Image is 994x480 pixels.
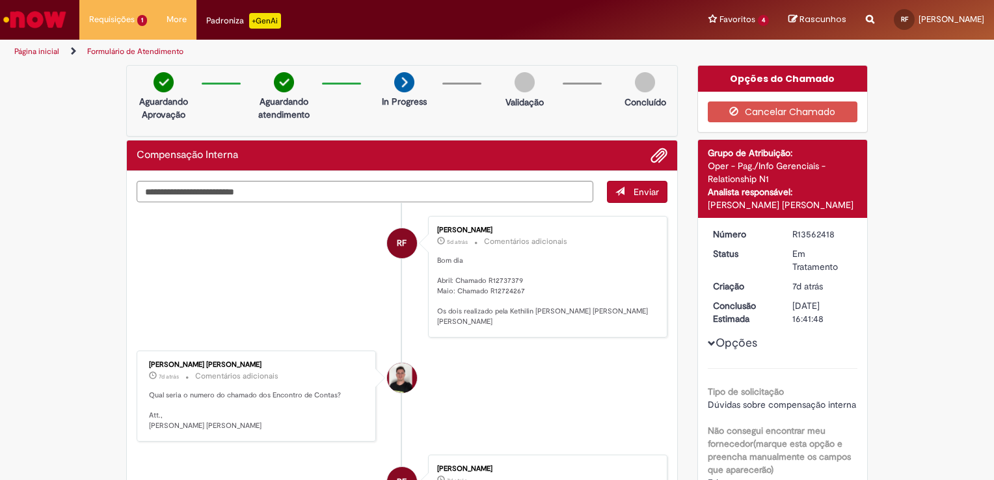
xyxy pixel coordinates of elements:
[437,256,654,327] p: Bom dia Abril: Chamado R12737379 Maio: Chamado R12724267 Os dois realizado pela Kethilin [PERSON_...
[719,13,755,26] span: Favoritos
[206,13,281,29] div: Padroniza
[252,95,316,121] p: Aguardando atendimento
[792,280,823,292] span: 7d atrás
[89,13,135,26] span: Requisições
[799,13,846,25] span: Rascunhos
[792,299,853,325] div: [DATE] 16:41:48
[484,236,567,247] small: Comentários adicionais
[634,186,659,198] span: Enviar
[447,238,468,246] time: 26/09/2025 10:01:07
[635,72,655,92] img: img-circle-grey.png
[249,13,281,29] p: +GenAi
[137,15,147,26] span: 1
[387,363,417,393] div: Matheus Henrique Drudi
[1,7,68,33] img: ServiceNow
[132,95,195,121] p: Aguardando Aprovação
[394,72,414,92] img: arrow-next.png
[792,228,853,241] div: R13562418
[437,226,654,234] div: [PERSON_NAME]
[607,181,667,203] button: Enviar
[703,280,783,293] dt: Criação
[397,228,407,259] span: RF
[159,373,179,380] time: 24/09/2025 17:30:33
[703,247,783,260] dt: Status
[651,147,667,164] button: Adicionar anexos
[708,159,858,185] div: Oper - Pag./Info Gerenciais - Relationship N1
[708,198,858,211] div: [PERSON_NAME] [PERSON_NAME]
[901,15,908,23] span: RF
[708,425,851,475] b: Não consegui encontrar meu fornecedor(marque esta opção e preencha manualmente os campos que apar...
[515,72,535,92] img: img-circle-grey.png
[137,181,593,203] textarea: Digite sua mensagem aqui...
[708,386,784,397] b: Tipo de solicitação
[437,465,654,473] div: [PERSON_NAME]
[708,146,858,159] div: Grupo de Atribuição:
[137,150,238,161] h2: Compensação Interna Histórico de tíquete
[195,371,278,382] small: Comentários adicionais
[382,95,427,108] p: In Progress
[159,373,179,380] span: 7d atrás
[919,14,984,25] span: [PERSON_NAME]
[149,390,366,431] p: Qual seria o numero do chamado dos Encontro de Contas? Att., [PERSON_NAME] [PERSON_NAME]
[625,96,666,109] p: Concluído
[703,299,783,325] dt: Conclusão Estimada
[708,101,858,122] button: Cancelar Chamado
[708,185,858,198] div: Analista responsável:
[758,15,769,26] span: 4
[149,361,366,369] div: [PERSON_NAME] [PERSON_NAME]
[698,66,868,92] div: Opções do Chamado
[274,72,294,92] img: check-circle-green.png
[788,14,846,26] a: Rascunhos
[703,228,783,241] dt: Número
[708,399,856,410] span: Dúvidas sobre compensação interna
[10,40,653,64] ul: Trilhas de página
[154,72,174,92] img: check-circle-green.png
[387,228,417,258] div: Ranilson Ferreira
[792,280,853,293] div: 24/09/2025 11:11:11
[505,96,544,109] p: Validação
[167,13,187,26] span: More
[14,46,59,57] a: Página inicial
[792,247,853,273] div: Em Tratamento
[87,46,183,57] a: Formulário de Atendimento
[447,238,468,246] span: 5d atrás
[792,280,823,292] time: 24/09/2025 11:11:11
